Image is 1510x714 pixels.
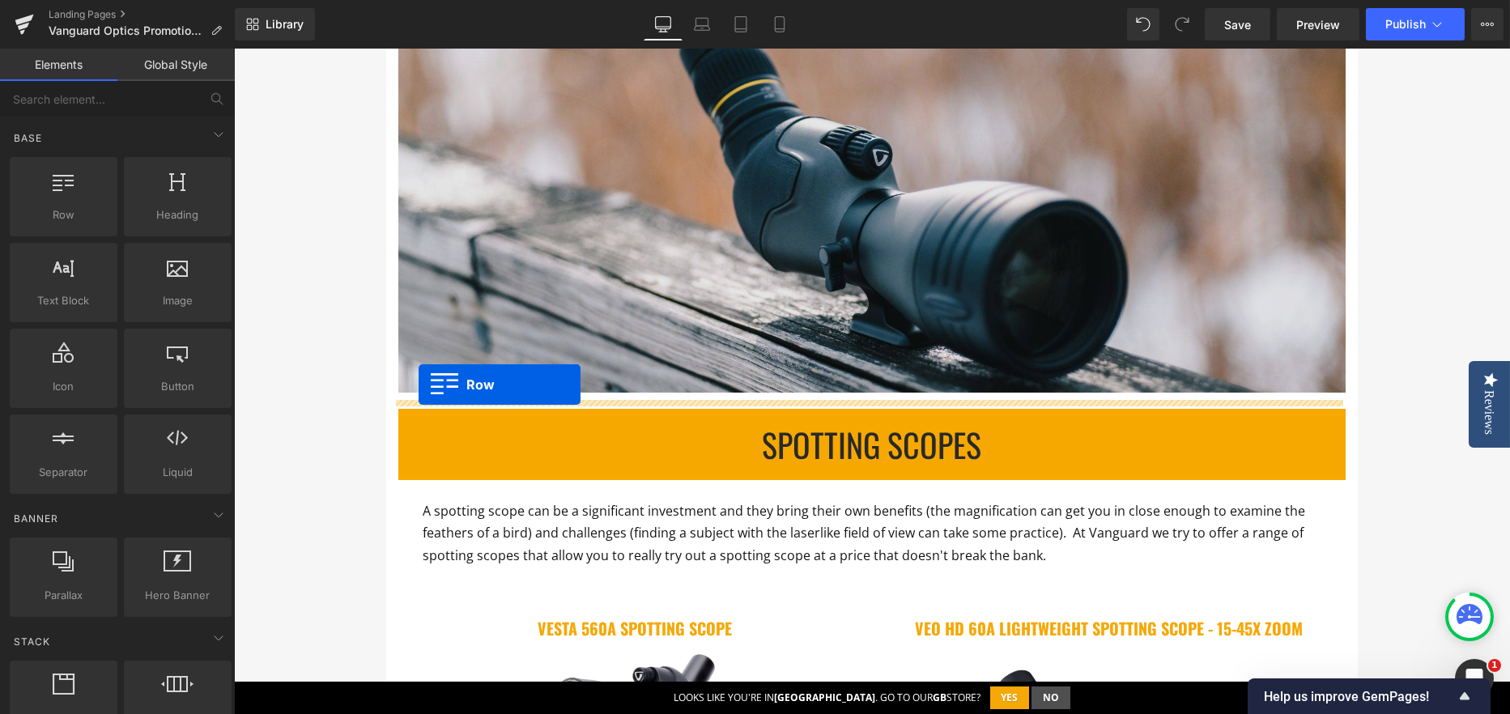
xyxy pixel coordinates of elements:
a: Global Style [117,49,235,81]
span: Library [266,17,304,32]
span: Banner [12,511,60,526]
span: 1 [1488,659,1501,672]
a: Landing Pages [49,8,235,21]
span: Row [15,206,113,223]
span: Vanguard Optics Promotions - [DATE] to [DATE] [49,24,204,37]
button: Show survey - Help us improve GemPages! [1264,686,1474,706]
button: Redo [1166,8,1198,40]
span: Text Block [15,292,113,309]
a: Tablet [721,8,760,40]
a: Mobile [760,8,799,40]
span: Hero Banner [129,587,227,604]
span: A spotting scope can be a significant investment and they bring their own benefits (the magnifica... [189,453,1071,516]
span: Preview [1296,16,1340,33]
span: Publish [1385,18,1426,31]
button: No [798,638,836,661]
span: Parallax [15,587,113,604]
a: New Library [235,8,315,40]
button: More [1471,8,1504,40]
strong: gb [699,642,712,656]
a: Desktop [644,8,683,40]
button: Undo [1127,8,1159,40]
a: VEO HD 60A Lightweight Spotting Scope - 15-45x Zoom [681,570,1069,589]
span: Button [129,378,227,395]
span: Separator [15,464,113,481]
strong: [GEOGRAPHIC_DATA] [540,642,641,656]
h1: SPOTTING SCOPES [164,376,1112,415]
a: Preview [1277,8,1359,40]
span: Liquid [129,464,227,481]
span: Heading [129,206,227,223]
button: Publish [1366,8,1465,40]
span: Base [12,130,44,146]
a: Laptop [683,8,721,40]
span: Icon [15,378,113,395]
iframe: Intercom live chat [1455,659,1494,698]
div: Reviews [1248,342,1262,386]
button: Yes [756,638,795,661]
span: Help us improve GemPages! [1264,689,1455,704]
a: VESTA 560A Spotting Scope [304,570,499,589]
span: Image [129,292,227,309]
span: Save [1224,16,1251,33]
span: Stack [12,634,52,649]
div: Looks like you're in . Go to our store? [440,642,746,657]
